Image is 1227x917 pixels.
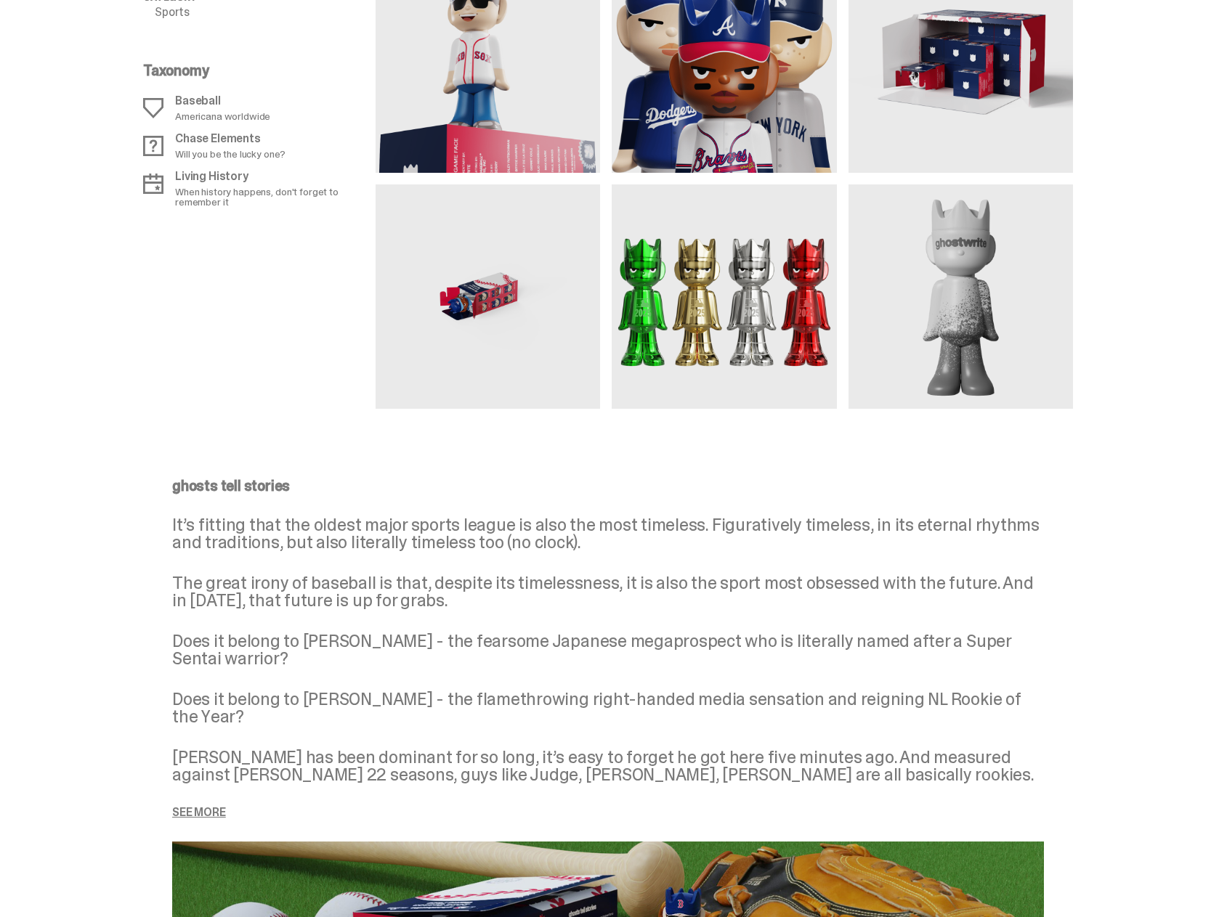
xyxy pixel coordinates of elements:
p: The great irony of baseball is that, despite its timelessness, it is also the sport most obsessed... [172,574,1044,609]
p: Baseball [175,95,270,107]
img: media gallery image [849,184,1073,409]
p: [PERSON_NAME] has been dominant for so long, it’s easy to forget he got here five minutes ago. An... [172,749,1044,783]
p: Does it belong to [PERSON_NAME] - the fearsome Japanese megaprospect who is literally named after... [172,632,1044,667]
p: Chase Elements [175,133,285,144]
p: Will you be the lucky one? [175,149,285,159]
p: Americana worldwide [175,111,270,121]
img: media gallery image [612,184,836,409]
p: When history happens, don't forget to remember it [175,187,367,207]
p: ghosts tell stories [172,478,1044,493]
p: Does it belong to [PERSON_NAME] - the flamethrowing right-handed media sensation and reigning NL ... [172,690,1044,725]
img: media gallery image [376,184,600,409]
p: Sports [155,7,376,18]
p: It’s fitting that the oldest major sports league is also the most timeless. Figuratively timeless... [172,516,1044,551]
p: See more [172,807,1044,818]
p: Living History [175,171,367,182]
p: Taxonomy [143,63,367,78]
